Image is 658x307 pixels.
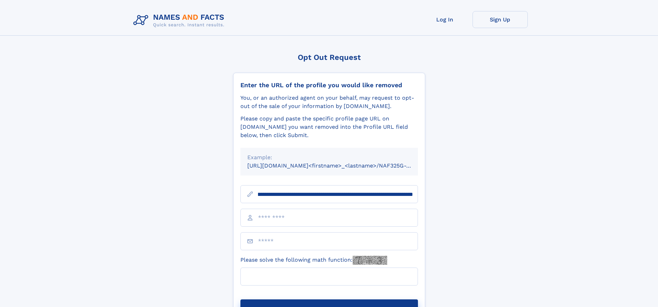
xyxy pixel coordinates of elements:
[240,115,418,139] div: Please copy and paste the specific profile page URL on [DOMAIN_NAME] you want removed into the Pr...
[417,11,473,28] a: Log In
[473,11,528,28] a: Sign Up
[247,153,411,162] div: Example:
[233,53,425,62] div: Opt Out Request
[240,256,387,265] label: Please solve the following math function:
[247,162,431,169] small: [URL][DOMAIN_NAME]<firstname>_<lastname>/NAF325G-xxxxxxxx
[240,94,418,110] div: You, or an authorized agent on your behalf, may request to opt-out of the sale of your informatio...
[131,11,230,30] img: Logo Names and Facts
[240,81,418,89] div: Enter the URL of the profile you would like removed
